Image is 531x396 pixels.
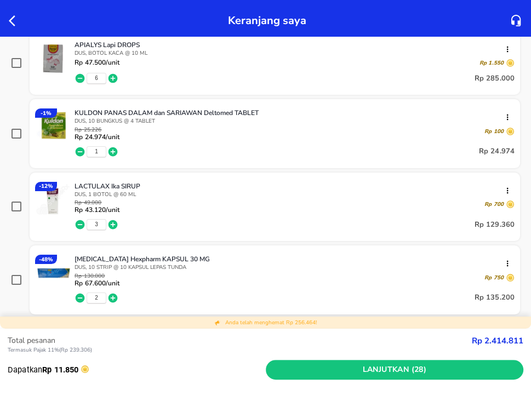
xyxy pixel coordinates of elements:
[474,218,515,231] p: Rp 129.360
[484,200,504,208] p: Rp 700
[75,133,119,141] p: Rp 24.974 /unit
[75,263,515,271] p: DUS, 10 STRIP @ 10 KAPSUL LEPAS TUNDA
[270,363,519,377] span: Lanjutkan (28)
[8,346,472,354] p: Termasuk Pajak 11% ( Rp 239.306 )
[75,182,506,191] p: LACTULAX Ika SIRUP
[8,335,472,346] p: Total pesanan
[75,117,515,125] p: DUS, 10 BUNGKUS @ 4 TABLET
[474,291,515,305] p: Rp 135.200
[35,108,71,145] img: KULDON PANAS DALAM dan SARIAWAN Deltomed TABLET
[75,206,119,214] p: Rp 43.120 /unit
[95,294,98,302] button: 2
[472,335,523,346] strong: Rp 2.414.811
[95,148,98,156] button: 1
[75,59,119,66] p: Rp 47.500 /unit
[8,364,266,376] p: Dapatkan
[35,255,57,264] div: - 48 %
[75,127,119,133] p: Rp 25.226
[474,72,515,85] p: Rp 285.000
[479,145,515,158] p: Rp 24.974
[35,182,57,191] div: - 12 %
[484,128,504,135] p: Rp 100
[228,11,306,30] p: Keranjang saya
[75,41,506,49] p: APIALYS Lapi DROPS
[35,255,71,291] img: LANSOPRAZOLE Hexpharm KAPSUL 30 MG
[266,360,524,380] button: Lanjutkan (28)
[75,279,119,287] p: Rp 67.600 /unit
[42,365,78,375] strong: Rp 11.850
[479,59,504,67] p: Rp 1.550
[75,255,506,263] p: [MEDICAL_DATA] Hexpharm KAPSUL 30 MG
[75,49,515,57] p: DUS, BOTOL KACA @ 10 ML
[214,319,221,326] img: total discount
[484,274,504,282] p: Rp 750
[75,273,119,279] p: Rp 130.000
[75,200,119,206] p: Rp 49.000
[35,41,71,77] img: APIALYS Lapi DROPS
[95,221,98,228] button: 3
[95,74,98,82] button: 6
[75,191,515,198] p: DUS, 1 BOTOL @ 60 ML
[35,108,57,118] div: - 1 %
[75,108,506,117] p: KULDON PANAS DALAM dan SARIAWAN Deltomed TABLET
[35,182,71,218] img: LACTULAX Ika SIRUP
